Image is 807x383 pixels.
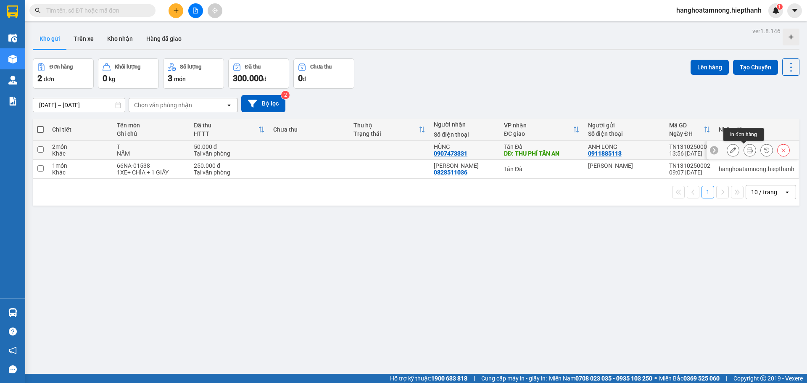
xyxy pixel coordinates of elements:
span: Cung cấp máy in - giấy in: [481,374,547,383]
input: Tìm tên, số ĐT hoặc mã đơn [46,6,145,15]
div: In đơn hàng [723,128,764,141]
span: ⚪️ [654,377,657,380]
strong: 1900 633 818 [431,375,467,382]
div: 0907473331 [434,150,467,157]
button: Tạo Chuyến [733,60,778,75]
span: Hỗ trợ kỹ thuật: [390,374,467,383]
div: Nhân viên [719,126,794,133]
div: Ngày ĐH [669,130,704,137]
div: HTTT [194,130,258,137]
div: Tản Đà [504,143,580,150]
div: Số điện thoại [588,130,661,137]
sup: 2 [281,91,290,99]
span: đ [303,76,306,82]
th: Toggle SortBy [665,119,715,141]
img: warehouse-icon [8,308,17,317]
img: solution-icon [8,97,17,106]
span: hanghoatamnong.hiepthanh [670,5,768,16]
div: Người nhận [434,121,496,128]
span: 0 [298,73,303,83]
th: Toggle SortBy [190,119,269,141]
span: file-add [193,8,198,13]
span: 2 [37,73,42,83]
span: question-circle [9,328,17,335]
button: aim [208,3,222,18]
span: đ [263,76,266,82]
div: 0828511036 [434,169,467,176]
span: Miền Bắc [659,374,720,383]
button: file-add [188,3,203,18]
strong: 0369 525 060 [683,375,720,382]
button: Khối lượng0kg [98,58,159,89]
span: copyright [760,375,766,381]
div: 09:07 [DATE] [669,169,710,176]
div: ĐC giao [504,130,573,137]
div: Tại văn phòng [194,150,264,157]
button: Kho gửi [33,29,67,49]
span: | [474,374,475,383]
span: đơn [44,76,54,82]
div: Tại văn phòng [194,169,264,176]
div: TRẦN VĂN LY [588,162,661,169]
button: caret-down [787,3,802,18]
svg: open [226,102,232,108]
img: warehouse-icon [8,34,17,42]
button: Chưa thu0đ [293,58,354,89]
div: TN1310250004 [669,143,710,150]
button: Số lượng3món [163,58,224,89]
div: Số lượng [180,64,201,70]
button: Bộ lọc [241,95,285,112]
span: 3 [168,73,172,83]
div: VP nhận [504,122,573,129]
div: 50.000 đ [194,143,264,150]
div: 250.000 đ [194,162,264,169]
span: plus [173,8,179,13]
button: Đơn hàng2đơn [33,58,94,89]
div: 10 / trang [751,188,777,196]
div: Chưa thu [273,126,345,133]
div: Chưa thu [310,64,332,70]
div: Trạng thái [353,130,419,137]
input: Select a date range. [33,98,125,112]
span: message [9,365,17,373]
div: Thu hộ [353,122,419,129]
div: ver 1.8.146 [752,26,781,36]
span: kg [109,76,115,82]
div: DĐ: THU PHÍ TÂN AN [504,150,580,157]
div: 13:56 [DATE] [669,150,710,157]
sup: 1 [777,4,783,10]
button: plus [169,3,183,18]
img: warehouse-icon [8,76,17,85]
th: Toggle SortBy [500,119,584,141]
button: Đã thu300.000đ [228,58,289,89]
div: 0911885113 [588,150,622,157]
div: Chọn văn phòng nhận [134,101,192,109]
div: Đơn hàng [50,64,73,70]
span: | [726,374,727,383]
button: 1 [702,186,714,198]
img: icon-new-feature [772,7,780,14]
span: caret-down [791,7,799,14]
div: hanghoatamnong.hiepthanh [719,166,794,172]
div: Khối lượng [115,64,140,70]
span: search [35,8,41,13]
div: Mã GD [669,122,704,129]
div: HÙNG [434,143,496,150]
th: Toggle SortBy [349,119,430,141]
div: Sửa đơn hàng [727,144,739,156]
div: Tên món [117,122,185,129]
div: Khác [52,169,108,176]
div: ANH LONG [588,143,661,150]
div: TRẦN LÊ KHẢ VY [434,162,496,169]
div: Khác [52,150,108,157]
img: warehouse-icon [8,55,17,63]
div: Tạo kho hàng mới [783,29,799,45]
strong: 0708 023 035 - 0935 103 250 [575,375,652,382]
div: Đã thu [194,122,258,129]
span: Miền Nam [549,374,652,383]
div: Người gửi [588,122,661,129]
div: Đã thu [245,64,261,70]
span: 0 [103,73,107,83]
div: Ghi chú [117,130,185,137]
button: Lên hàng [691,60,729,75]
